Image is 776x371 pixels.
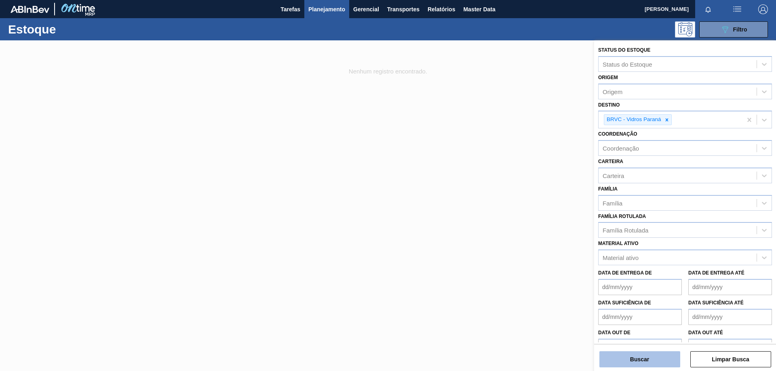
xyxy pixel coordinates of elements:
[387,4,420,14] span: Transportes
[688,339,772,355] input: dd/mm/yyyy
[598,75,618,80] label: Origem
[688,270,744,276] label: Data de Entrega até
[603,88,622,95] div: Origem
[603,227,648,234] div: Família Rotulada
[598,186,618,192] label: Família
[758,4,768,14] img: Logout
[688,309,772,325] input: dd/mm/yyyy
[280,4,300,14] span: Tarefas
[675,21,695,38] div: Pogramando: nenhum usuário selecionado
[598,309,682,325] input: dd/mm/yyyy
[733,26,747,33] span: Filtro
[598,131,637,137] label: Coordenação
[603,254,639,261] div: Material ativo
[463,4,495,14] span: Master Data
[598,300,651,306] label: Data suficiência de
[598,241,639,246] label: Material ativo
[695,4,721,15] button: Notificações
[428,4,455,14] span: Relatórios
[732,4,742,14] img: userActions
[688,330,723,335] label: Data out até
[353,4,379,14] span: Gerencial
[688,279,772,295] input: dd/mm/yyyy
[603,172,624,179] div: Carteira
[8,25,129,34] h1: Estoque
[598,339,682,355] input: dd/mm/yyyy
[598,270,652,276] label: Data de Entrega de
[11,6,49,13] img: TNhmsLtSVTkK8tSr43FrP2fwEKptu5GPRR3wAAAABJRU5ErkJggg==
[598,47,650,53] label: Status do Estoque
[598,102,620,108] label: Destino
[603,199,622,206] div: Família
[598,279,682,295] input: dd/mm/yyyy
[603,61,652,67] div: Status do Estoque
[604,115,662,125] div: BRVC - Vidros Paraná
[308,4,345,14] span: Planejamento
[598,159,623,164] label: Carteira
[598,330,630,335] label: Data out de
[699,21,768,38] button: Filtro
[603,145,639,152] div: Coordenação
[688,300,744,306] label: Data suficiência até
[598,214,646,219] label: Família Rotulada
